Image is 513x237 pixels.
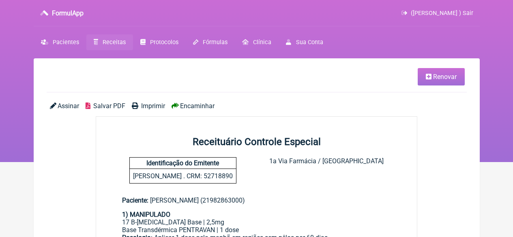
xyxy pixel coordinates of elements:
a: Receitas [86,34,133,50]
a: Sua Conta [279,34,330,50]
h4: Identificação do Emitente [130,158,236,169]
span: Salvar PDF [93,102,125,110]
a: Assinar [50,102,79,110]
span: Clínica [253,39,271,46]
a: ([PERSON_NAME] ) Sair [401,10,473,17]
div: Base Transdérmica PENTRAVAN | 1 dose [122,226,391,234]
span: Receitas [103,39,126,46]
a: Fórmulas [186,34,235,50]
a: Clínica [235,34,279,50]
strong: 1) MANIPULADO [122,211,170,218]
span: Paciente: [122,196,148,204]
span: ([PERSON_NAME] ) Sair [411,10,473,17]
span: Fórmulas [203,39,228,46]
a: Salvar PDF [86,102,125,110]
span: Pacientes [53,39,79,46]
span: Protocolos [150,39,178,46]
h2: Receituário Controle Especial [96,136,417,147]
a: Pacientes [34,34,86,50]
a: Encaminhar [172,102,215,110]
a: Imprimir [132,102,165,110]
div: 17 B-[MEDICAL_DATA] Base | 2,5mg [122,218,391,226]
span: Encaminhar [180,102,215,110]
div: [PERSON_NAME] (21982863000) [122,196,391,204]
span: Imprimir [141,102,165,110]
p: [PERSON_NAME] . CRM: 52718890 [130,169,236,183]
a: Protocolos [133,34,186,50]
div: 1a Via Farmácia / [GEOGRAPHIC_DATA] [269,157,384,184]
span: Assinar [58,102,79,110]
a: Renovar [418,68,465,85]
h3: FormulApp [52,9,84,17]
span: Renovar [433,73,457,81]
span: Sua Conta [296,39,323,46]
